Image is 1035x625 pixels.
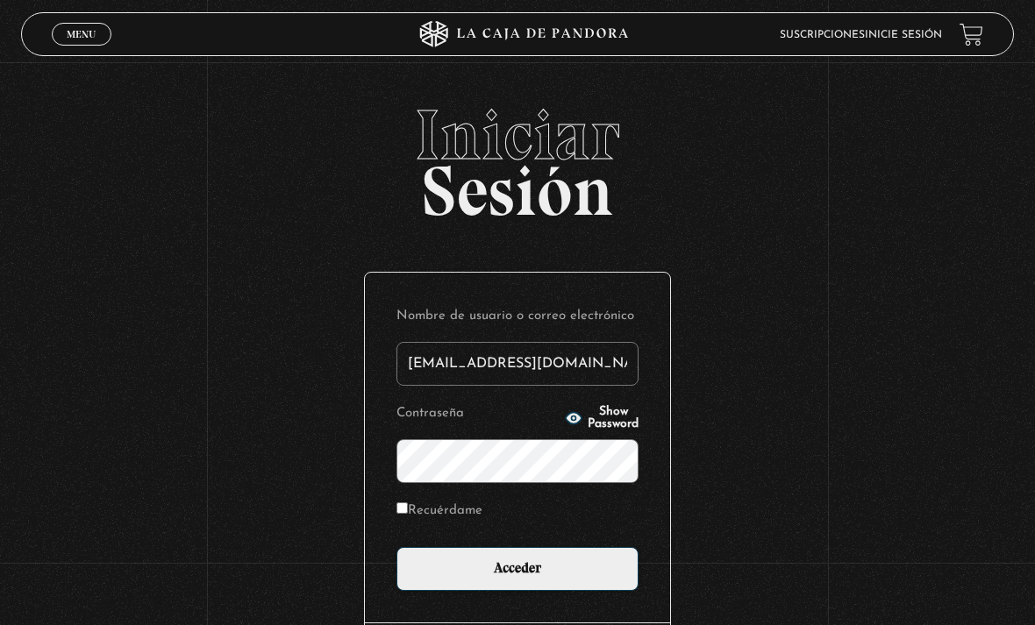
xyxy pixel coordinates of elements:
a: Suscripciones [780,30,865,40]
h2: Sesión [21,100,1015,212]
label: Recuérdame [396,499,482,522]
span: Cerrar [61,44,103,56]
label: Contraseña [396,401,560,425]
span: Menu [67,29,96,39]
input: Acceder [396,547,639,591]
a: View your shopping cart [960,23,983,46]
span: Show Password [588,406,639,430]
button: Show Password [565,406,639,430]
a: Inicie sesión [865,30,942,40]
span: Iniciar [21,100,1015,170]
label: Nombre de usuario o correo electrónico [396,304,639,328]
input: Recuérdame [396,502,408,514]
